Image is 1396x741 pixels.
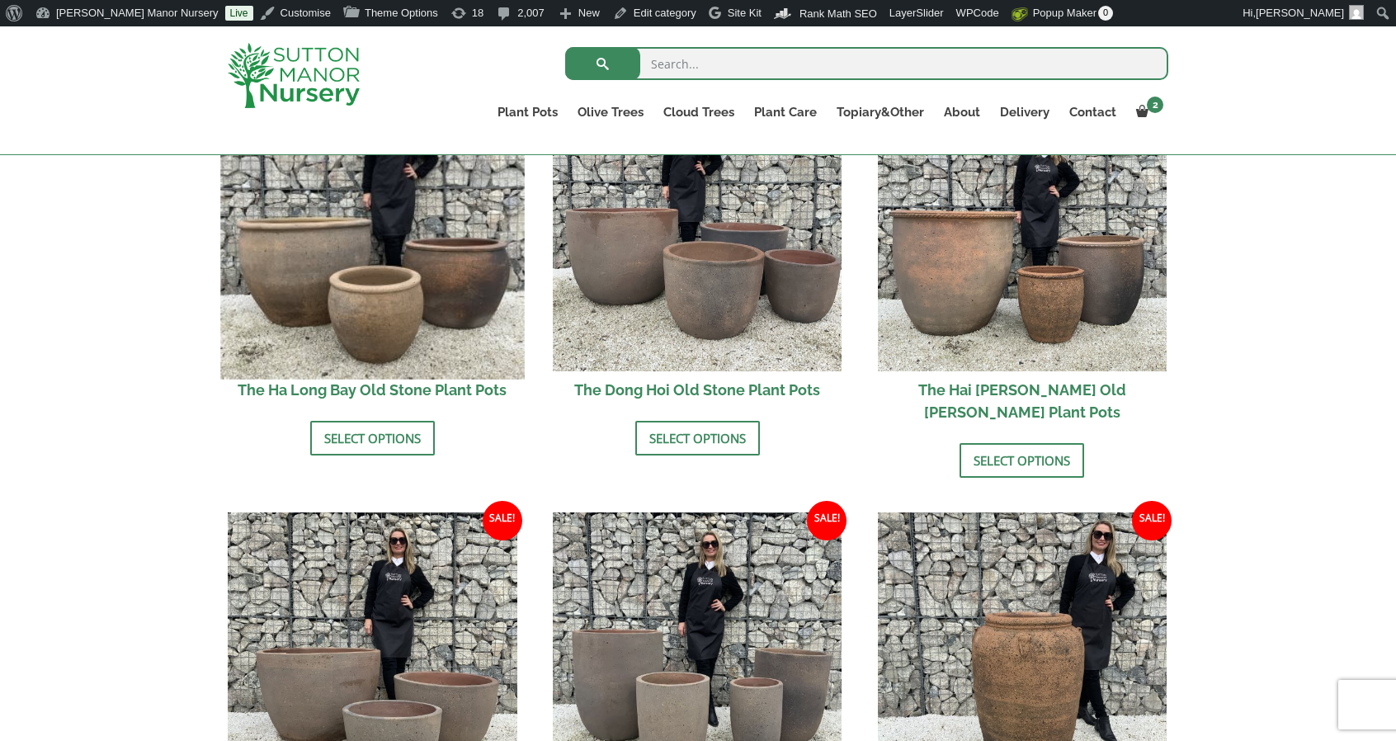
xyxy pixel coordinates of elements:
[653,101,744,124] a: Cloud Trees
[553,83,842,372] img: The Dong Hoi Old Stone Plant Pots
[488,101,568,124] a: Plant Pots
[807,501,847,540] span: Sale!
[565,47,1168,80] input: Search...
[568,101,653,124] a: Olive Trees
[1256,7,1344,19] span: [PERSON_NAME]
[310,421,435,455] a: Select options for “The Ha Long Bay Old Stone Plant Pots”
[934,101,990,124] a: About
[228,371,517,408] h2: The Ha Long Bay Old Stone Plant Pots
[635,421,760,455] a: Select options for “The Dong Hoi Old Stone Plant Pots”
[553,371,842,408] h2: The Dong Hoi Old Stone Plant Pots
[1147,97,1163,113] span: 2
[228,43,360,108] img: logo
[799,7,877,20] span: Rank Math SEO
[878,83,1167,432] a: Sale! The Hai [PERSON_NAME] Old [PERSON_NAME] Plant Pots
[225,6,253,21] a: Live
[1132,501,1172,540] span: Sale!
[827,101,934,124] a: Topiary&Other
[1126,101,1168,124] a: 2
[1059,101,1126,124] a: Contact
[728,7,762,19] span: Site Kit
[220,75,524,379] img: The Ha Long Bay Old Stone Plant Pots
[553,83,842,409] a: Sale! The Dong Hoi Old Stone Plant Pots
[483,501,522,540] span: Sale!
[228,83,517,409] a: Sale! The Ha Long Bay Old Stone Plant Pots
[878,83,1167,372] img: The Hai Phong Old Stone Plant Pots
[960,443,1084,478] a: Select options for “The Hai Phong Old Stone Plant Pots”
[990,101,1059,124] a: Delivery
[1098,6,1113,21] span: 0
[744,101,827,124] a: Plant Care
[878,371,1167,431] h2: The Hai [PERSON_NAME] Old [PERSON_NAME] Plant Pots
